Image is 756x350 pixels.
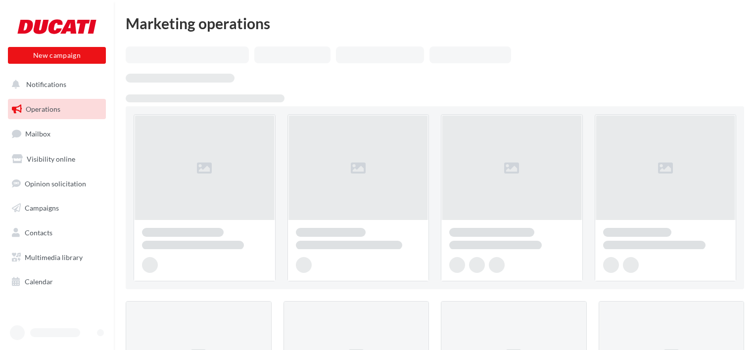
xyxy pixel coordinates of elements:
[26,105,60,113] span: Operations
[6,247,108,268] a: Multimedia library
[6,123,108,144] a: Mailbox
[25,130,50,138] span: Mailbox
[6,149,108,170] a: Visibility online
[6,174,108,194] a: Opinion solicitation
[6,74,104,95] button: Notifications
[6,198,108,219] a: Campaigns
[25,179,86,187] span: Opinion solicitation
[25,253,83,262] span: Multimedia library
[27,155,75,163] span: Visibility online
[25,204,59,212] span: Campaigns
[25,228,52,237] span: Contacts
[25,277,53,286] span: Calendar
[8,47,106,64] button: New campaign
[6,222,108,243] a: Contacts
[6,271,108,292] a: Calendar
[26,80,66,88] span: Notifications
[126,16,744,31] div: Marketing operations
[6,99,108,120] a: Operations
